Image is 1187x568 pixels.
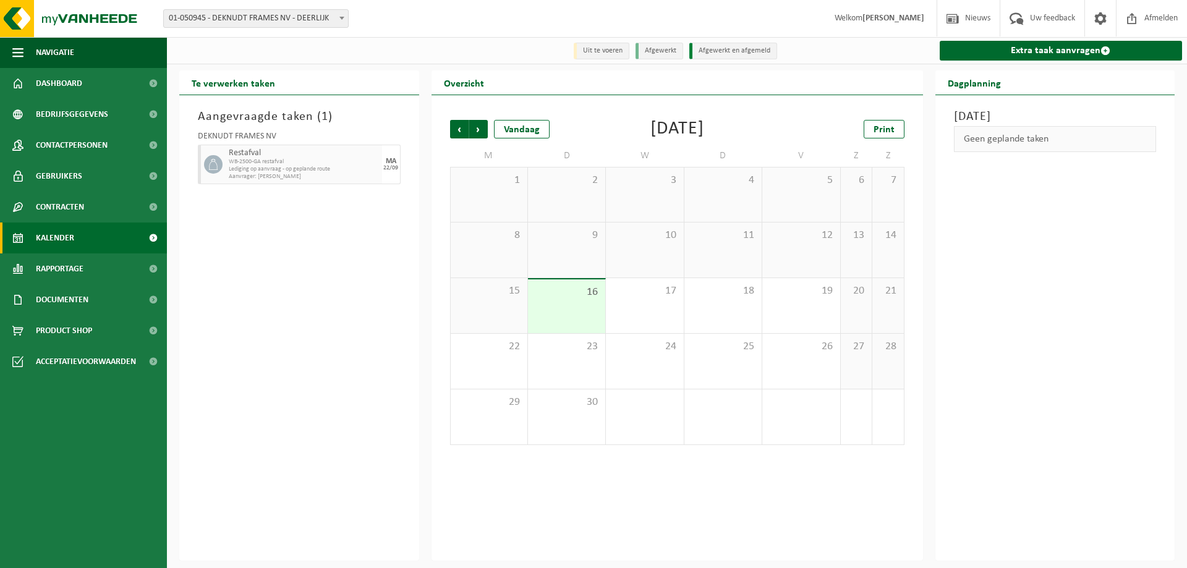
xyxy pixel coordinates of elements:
[321,111,328,123] span: 1
[179,70,287,95] h2: Te verwerken taken
[198,108,401,126] h3: Aangevraagde taken ( )
[847,284,866,298] span: 20
[534,229,599,242] span: 9
[36,346,136,377] span: Acceptatievoorwaarden
[36,315,92,346] span: Product Shop
[36,68,82,99] span: Dashboard
[36,192,84,223] span: Contracten
[383,165,398,171] div: 22/09
[457,229,521,242] span: 8
[534,340,599,354] span: 23
[457,396,521,409] span: 29
[691,174,755,187] span: 4
[229,158,379,166] span: WB-2500-GA restafval
[847,229,866,242] span: 13
[612,229,677,242] span: 10
[872,145,904,167] td: Z
[534,396,599,409] span: 30
[768,229,833,242] span: 12
[36,223,74,253] span: Kalender
[879,340,897,354] span: 28
[874,125,895,135] span: Print
[432,70,496,95] h2: Overzicht
[841,145,872,167] td: Z
[762,145,840,167] td: V
[612,340,677,354] span: 24
[691,284,755,298] span: 18
[650,120,704,138] div: [DATE]
[691,340,755,354] span: 25
[457,174,521,187] span: 1
[36,99,108,130] span: Bedrijfsgegevens
[450,120,469,138] span: Vorige
[606,145,684,167] td: W
[612,284,677,298] span: 17
[862,14,924,23] strong: [PERSON_NAME]
[36,37,74,68] span: Navigatie
[534,286,599,299] span: 16
[229,166,379,173] span: Lediging op aanvraag - op geplande route
[534,174,599,187] span: 2
[847,340,866,354] span: 27
[864,120,904,138] a: Print
[164,10,348,27] span: 01-050945 - DEKNUDT FRAMES NV - DEERLIJK
[528,145,606,167] td: D
[386,158,396,165] div: MA
[691,229,755,242] span: 11
[879,284,897,298] span: 21
[768,340,833,354] span: 26
[879,229,897,242] span: 14
[954,126,1157,152] div: Geen geplande taken
[879,174,897,187] span: 7
[940,41,1183,61] a: Extra taak aanvragen
[612,174,677,187] span: 3
[229,148,379,158] span: Restafval
[36,284,88,315] span: Documenten
[768,284,833,298] span: 19
[689,43,777,59] li: Afgewerkt en afgemeld
[574,43,629,59] li: Uit te voeren
[954,108,1157,126] h3: [DATE]
[935,70,1013,95] h2: Dagplanning
[768,174,833,187] span: 5
[163,9,349,28] span: 01-050945 - DEKNUDT FRAMES NV - DEERLIJK
[457,284,521,298] span: 15
[198,132,401,145] div: DEKNUDT FRAMES NV
[36,130,108,161] span: Contactpersonen
[450,145,528,167] td: M
[494,120,550,138] div: Vandaag
[36,161,82,192] span: Gebruikers
[636,43,683,59] li: Afgewerkt
[229,173,379,180] span: Aanvrager: [PERSON_NAME]
[684,145,762,167] td: D
[469,120,488,138] span: Volgende
[36,253,83,284] span: Rapportage
[457,340,521,354] span: 22
[847,174,866,187] span: 6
